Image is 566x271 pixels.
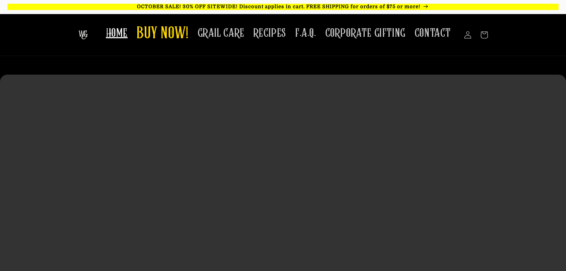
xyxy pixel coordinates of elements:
a: F.A.Q. [291,22,321,45]
span: CORPORATE GIFTING [325,26,406,40]
a: CORPORATE GIFTING [321,22,410,45]
a: BUY NOW! [132,19,193,49]
span: CONTACT [415,26,451,40]
p: OCTOBER SALE! 30% OFF SITEWIDE! Discount applies in cart. FREE SHIPPING for orders of $75 or more! [7,4,559,10]
a: RECIPES [249,22,291,45]
span: RECIPES [253,26,286,40]
a: CONTACT [410,22,455,45]
span: HOME [106,26,128,40]
span: BUY NOW! [137,24,189,44]
a: HOME [102,22,132,45]
a: GRAIL CARE [193,22,249,45]
span: F.A.Q. [295,26,316,40]
img: The Whiskey Grail [79,30,88,39]
span: GRAIL CARE [198,26,244,40]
